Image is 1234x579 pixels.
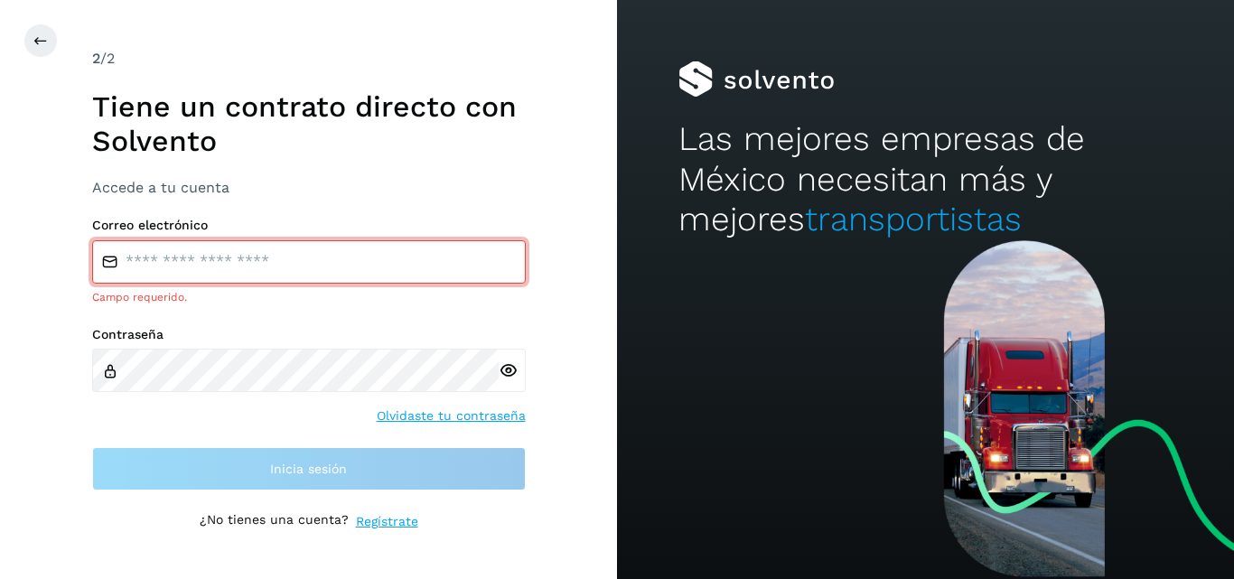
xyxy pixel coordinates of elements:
[678,119,1172,239] h2: Las mejores empresas de México necesitan más y mejores
[92,89,526,159] h1: Tiene un contrato directo con Solvento
[356,512,418,531] a: Regístrate
[92,289,526,305] div: Campo requerido.
[92,48,526,70] div: /2
[377,406,526,425] a: Olvidaste tu contraseña
[92,218,526,233] label: Correo electrónico
[92,179,526,196] h3: Accede a tu cuenta
[805,200,1022,238] span: transportistas
[200,512,349,531] p: ¿No tienes una cuenta?
[92,327,526,342] label: Contraseña
[92,50,100,67] span: 2
[270,462,347,475] span: Inicia sesión
[92,447,526,490] button: Inicia sesión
